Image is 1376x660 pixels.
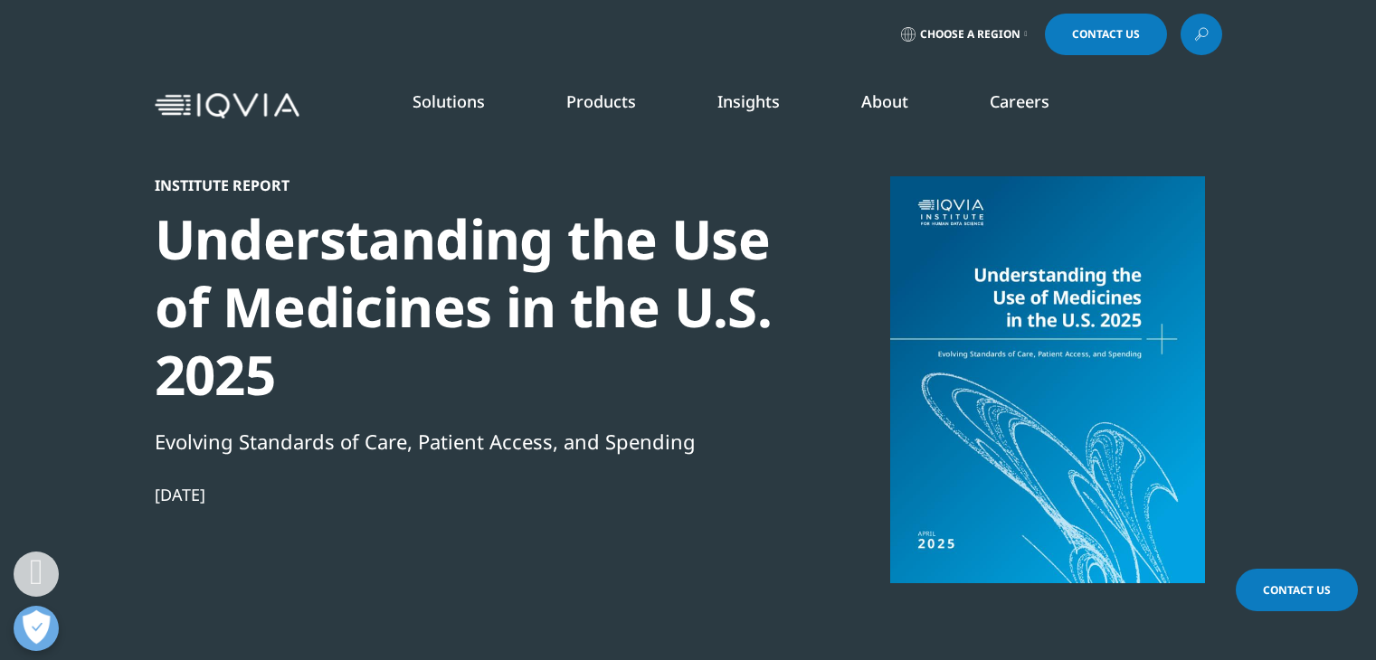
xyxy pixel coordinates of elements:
[717,90,780,112] a: Insights
[990,90,1049,112] a: Careers
[861,90,908,112] a: About
[155,93,299,119] img: IQVIA Healthcare Information Technology and Pharma Clinical Research Company
[155,205,775,409] div: Understanding the Use of Medicines in the U.S. 2025
[1236,569,1358,611] a: Contact Us
[566,90,636,112] a: Products
[1072,29,1140,40] span: Contact Us
[1045,14,1167,55] a: Contact Us
[155,426,775,457] div: Evolving Standards of Care, Patient Access, and Spending
[413,90,485,112] a: Solutions
[155,484,775,505] div: [DATE]
[920,27,1020,42] span: Choose a Region
[14,606,59,651] button: Open Preferences
[1263,582,1331,598] span: Contact Us
[155,176,775,194] div: Institute Report
[307,63,1222,148] nav: Primary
